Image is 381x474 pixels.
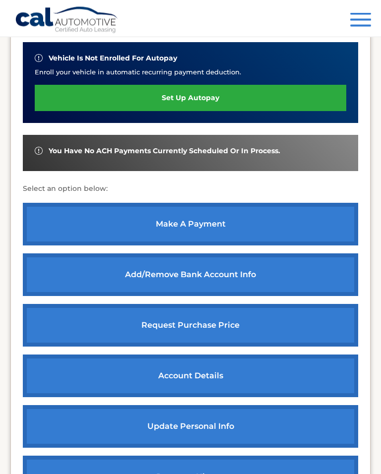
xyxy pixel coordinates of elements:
button: Menu [350,13,371,29]
a: Add/Remove bank account info [23,254,358,296]
p: Select an option below: [23,183,358,195]
a: make a payment [23,203,358,246]
a: request purchase price [23,304,358,347]
img: alert-white.svg [35,147,43,155]
a: Cal Automotive [15,6,119,35]
span: vehicle is not enrolled for autopay [49,55,177,63]
a: set up autopay [35,85,346,112]
a: account details [23,355,358,398]
img: alert-white.svg [35,55,43,62]
a: update personal info [23,406,358,448]
span: You have no ACH payments currently scheduled or in process. [49,147,280,156]
p: Enroll your vehicle in automatic recurring payment deduction. [35,67,346,77]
